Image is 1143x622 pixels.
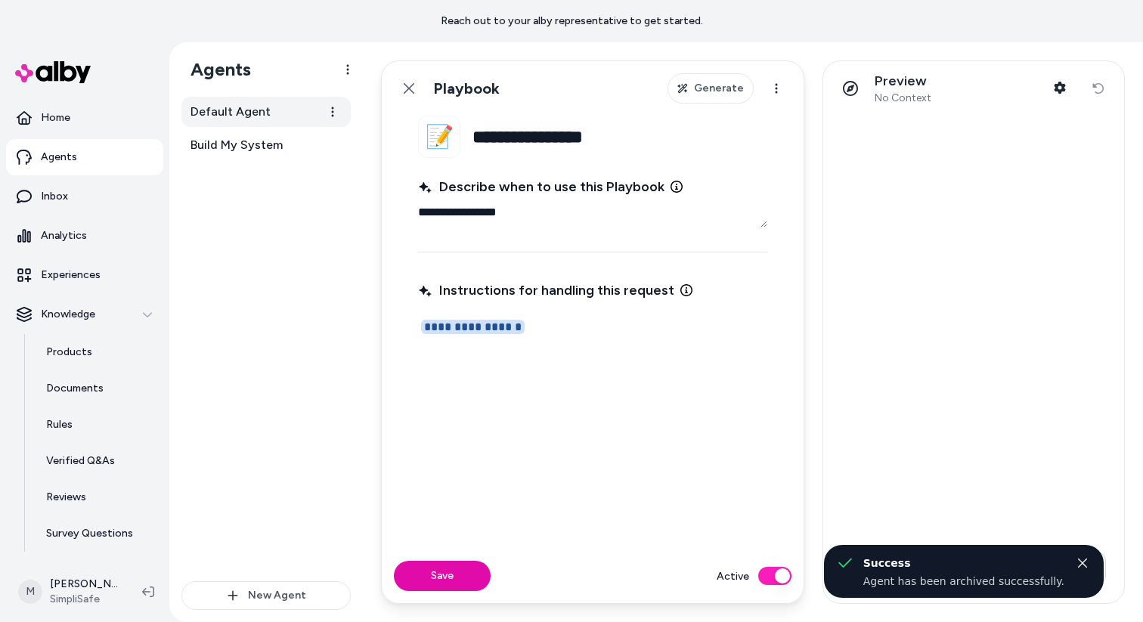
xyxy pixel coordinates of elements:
label: Active [717,568,749,584]
span: Describe when to use this Playbook [418,176,664,197]
button: Close toast [1073,554,1092,572]
span: M [18,580,42,604]
a: Default Agent [181,97,351,127]
a: Experiences [6,257,163,293]
div: Agent has been archived successfully. [863,574,1064,589]
p: [PERSON_NAME] [50,577,118,592]
a: Documents [31,370,163,407]
a: Analytics [6,218,163,254]
p: Agents [41,150,77,165]
a: Agents [6,139,163,175]
p: Knowledge [41,307,95,322]
p: Rules [46,417,73,432]
p: Preview [875,73,931,90]
span: Build My System [190,136,283,154]
button: 📝 [418,116,460,158]
a: Build My System [181,130,351,160]
p: Experiences [41,268,101,283]
span: Instructions for handling this request [418,280,674,301]
a: Reviews [31,479,163,515]
p: Home [41,110,70,125]
div: Success [863,554,1064,572]
p: Verified Q&As [46,453,115,469]
a: Verified Q&As [31,443,163,479]
p: Analytics [41,228,87,243]
p: Inbox [41,189,68,204]
span: No Context [875,91,931,105]
span: Generate [694,81,744,96]
p: Documents [46,381,104,396]
button: Generate [668,73,754,104]
span: SimpliSafe [50,592,118,607]
p: Products [46,345,92,360]
button: Save [394,561,491,591]
h1: Agents [178,58,251,81]
p: Survey Questions [46,526,133,541]
a: Products [31,334,163,370]
button: Knowledge [6,296,163,333]
p: Reach out to your alby representative to get started. [441,14,703,29]
img: alby Logo [15,61,91,83]
p: Reviews [46,490,86,505]
button: New Agent [181,581,351,610]
h1: Playbook [433,79,500,98]
a: Inbox [6,178,163,215]
a: Home [6,100,163,136]
a: Rules [31,407,163,443]
button: M[PERSON_NAME]SimpliSafe [9,568,130,616]
a: Survey Questions [31,515,163,552]
span: Default Agent [190,103,271,121]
